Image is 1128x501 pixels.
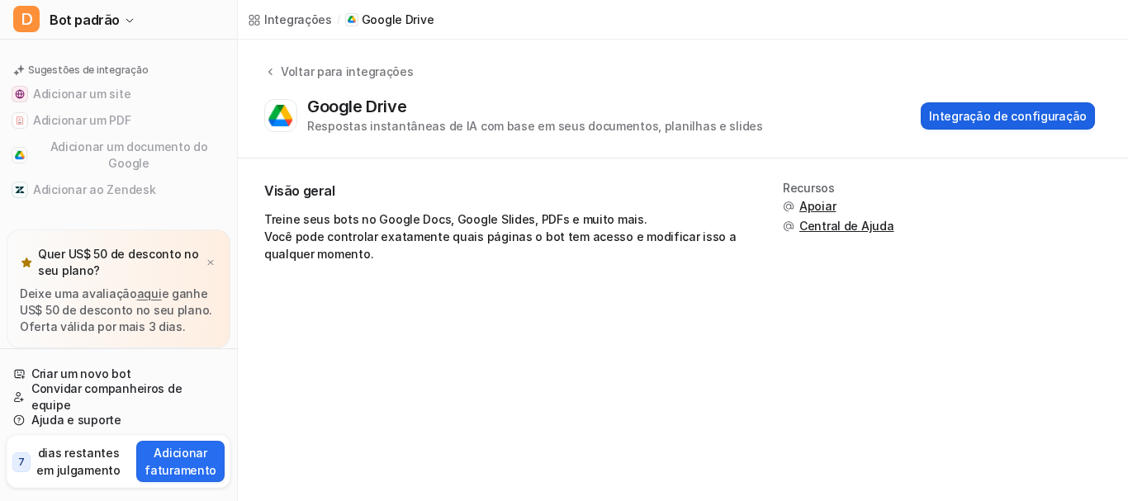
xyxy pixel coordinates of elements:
font: e ganhe US$ 50 de desconto no seu plano. Oferta válida por mais 3 dias. [20,286,212,333]
button: Adicionar um PDFAdicionar um PDF [7,107,230,134]
a: aqui [137,286,162,300]
font: 7 [18,456,25,468]
img: Adicionar ao Zendesk [15,185,25,195]
font: Visão geral [264,182,335,199]
font: Apoiar [799,199,836,213]
font: / [337,13,340,26]
font: Adicionar um site [33,87,130,101]
font: Sugestões de integração [28,64,148,76]
font: Google Drive [307,97,406,116]
img: x [206,258,216,268]
font: Adicionar um documento do Google [50,139,208,170]
button: Adicionar um documento do GoogleAdicionar um documento do Google [7,134,230,177]
img: support.svg [783,220,794,232]
font: Bot padrão [50,12,120,28]
font: Quer US$ 50 de desconto no seu plano? [38,247,199,277]
a: Convidar companheiros de equipe [7,385,230,409]
font: Recursos [783,181,835,195]
font: Convidar companheiros de equipe [31,381,182,412]
a: Ajuda e suporte [7,409,230,432]
img: estrela [20,256,33,269]
font: Você pode controlar exatamente quais páginas o bot tem acesso e modificar isso a qualquer momento. [264,229,737,261]
font: Respostas instantâneas de IA com base em seus documentos, planilhas e slides [307,119,763,133]
font: D [21,9,33,29]
font: Adicionar ao Zendesk [33,182,155,196]
button: Apoiar [783,198,894,215]
font: Google Drive [362,12,434,26]
button: Voltar para integrações [264,63,414,97]
img: support.svg [783,201,794,212]
img: Ícone do Google Drive [348,16,356,23]
img: Adicionar um documento do Google [15,150,25,160]
font: Adicionar faturamento [145,446,216,477]
font: Deixe uma avaliação [20,286,137,300]
font: Treine seus bots no Google Docs, Google Slides, PDFs e muito mais. [264,212,647,226]
button: Adicionar ao ZendeskAdicionar ao Zendesk [7,177,230,203]
font: Voltar para integrações [281,64,414,78]
font: Integrações [264,12,332,26]
font: Criar um novo bot [31,366,130,380]
a: Ícone do Google DriveGoogle Drive [345,12,434,28]
font: dias restantes em julgamento [36,446,120,477]
font: Central de Ajuda [799,219,894,233]
a: Integrações [248,11,332,28]
font: Adicionar um PDF [33,113,131,127]
img: Logotipo do Google Drive [268,104,293,127]
font: Integração de configuração [929,109,1087,123]
font: Ajuda e suporte [31,413,121,427]
button: Adicionar um siteAdicionar um site [7,81,230,107]
button: Integração de configuração [921,102,1095,130]
img: Adicionar um site [15,89,25,99]
button: Central de Ajuda [783,218,894,234]
img: Adicionar um PDF [15,116,25,125]
button: Adicionar faturamento [136,441,225,482]
a: Criar um novo bot [7,362,230,385]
